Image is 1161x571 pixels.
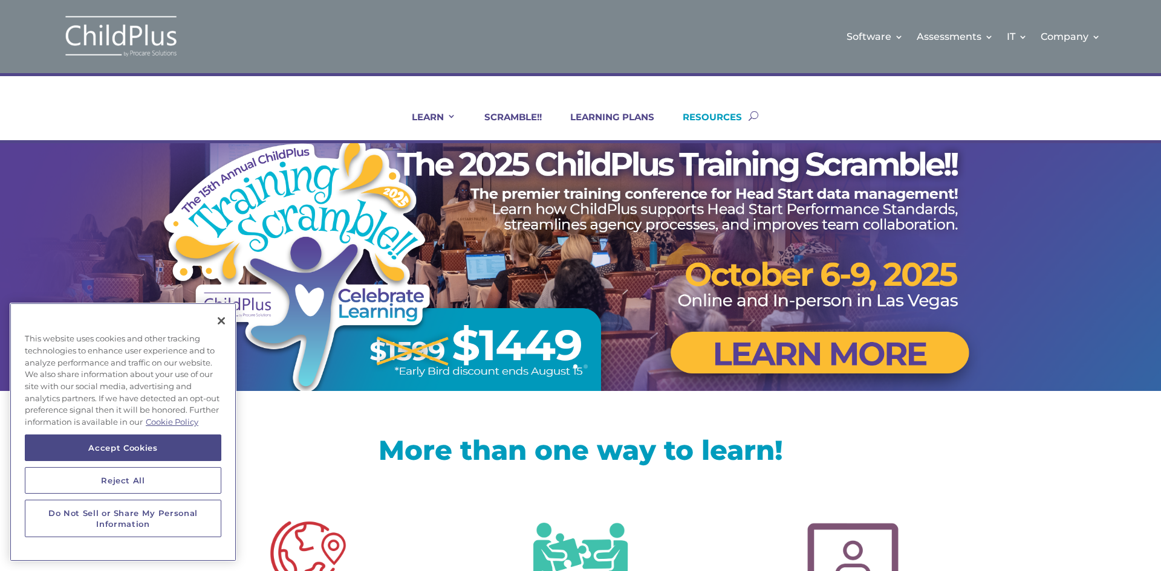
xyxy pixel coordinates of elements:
[469,111,542,140] a: SCRAMBLE!!
[1041,12,1101,61] a: Company
[10,327,236,434] div: This website uses cookies and other tracking technologies to enhance user experience and to analy...
[397,111,456,140] a: LEARN
[555,111,654,140] a: LEARNING PLANS
[1007,12,1027,61] a: IT
[10,303,236,561] div: Cookie banner
[25,500,221,538] button: Do Not Sell or Share My Personal Information
[146,417,198,427] a: More information about your privacy, opens in a new tab
[208,308,235,334] button: Close
[25,467,221,494] button: Reject All
[847,12,903,61] a: Software
[25,434,221,461] button: Accept Cookies
[917,12,994,61] a: Assessments
[573,364,577,369] a: 1
[668,111,742,140] a: RESOURCES
[10,303,236,561] div: Privacy
[584,364,588,369] a: 2
[193,436,968,469] h1: More than one way to learn!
